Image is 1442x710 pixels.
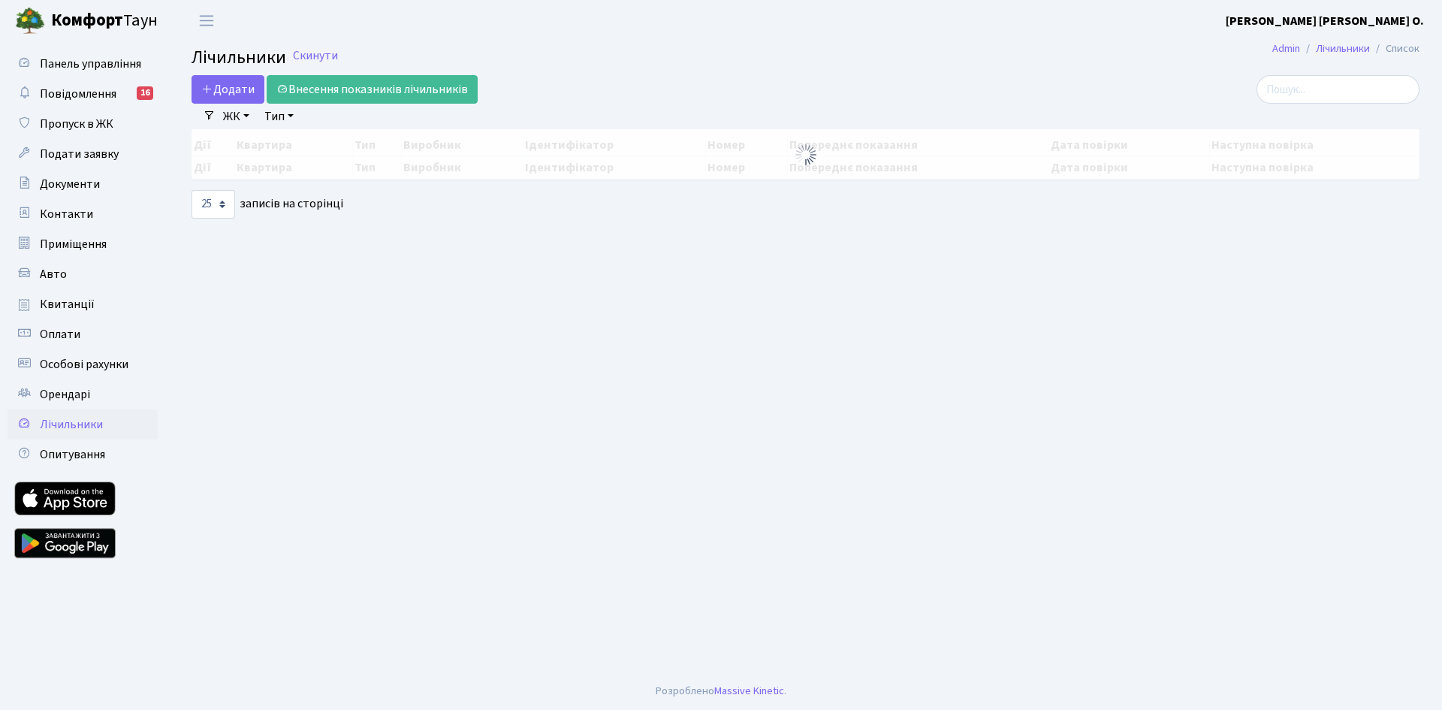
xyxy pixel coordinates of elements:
[8,440,158,470] a: Опитування
[40,326,80,343] span: Оплати
[40,86,116,102] span: Повідомлення
[192,190,343,219] label: записів на сторінці
[201,81,255,98] span: Додати
[192,190,235,219] select: записів на сторінці
[8,349,158,379] a: Особові рахунки
[8,79,158,109] a: Повідомлення16
[714,683,784,699] a: Massive Kinetic
[15,6,45,36] img: logo.png
[258,104,300,129] a: Тип
[40,116,113,132] span: Пропуск в ЖК
[40,206,93,222] span: Контакти
[1226,12,1424,30] a: [PERSON_NAME] [PERSON_NAME] О.
[8,319,158,349] a: Оплати
[1316,41,1370,56] a: Лічильники
[51,8,158,34] span: Таун
[40,146,119,162] span: Подати заявку
[40,236,107,252] span: Приміщення
[40,56,141,72] span: Панель управління
[8,109,158,139] a: Пропуск в ЖК
[137,86,153,100] div: 16
[40,266,67,282] span: Авто
[217,104,255,129] a: ЖК
[8,199,158,229] a: Контакти
[40,296,95,313] span: Квитанції
[267,75,478,104] a: Внесення показників лічильників
[8,379,158,409] a: Орендарі
[794,143,818,167] img: Обробка...
[40,356,128,373] span: Особові рахунки
[192,44,286,71] span: Лічильники
[1250,33,1442,65] nav: breadcrumb
[8,289,158,319] a: Квитанції
[40,386,90,403] span: Орендарі
[8,169,158,199] a: Документи
[192,75,264,104] a: Додати
[51,8,123,32] b: Комфорт
[8,409,158,440] a: Лічильники
[40,416,103,433] span: Лічильники
[1370,41,1419,57] li: Список
[8,49,158,79] a: Панель управління
[8,139,158,169] a: Подати заявку
[293,49,338,63] a: Скинути
[40,176,100,192] span: Документи
[8,259,158,289] a: Авто
[188,8,225,33] button: Переключити навігацію
[656,683,786,699] div: Розроблено .
[40,446,105,463] span: Опитування
[1226,13,1424,29] b: [PERSON_NAME] [PERSON_NAME] О.
[8,229,158,259] a: Приміщення
[1272,41,1300,56] a: Admin
[1256,75,1419,104] input: Пошук...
